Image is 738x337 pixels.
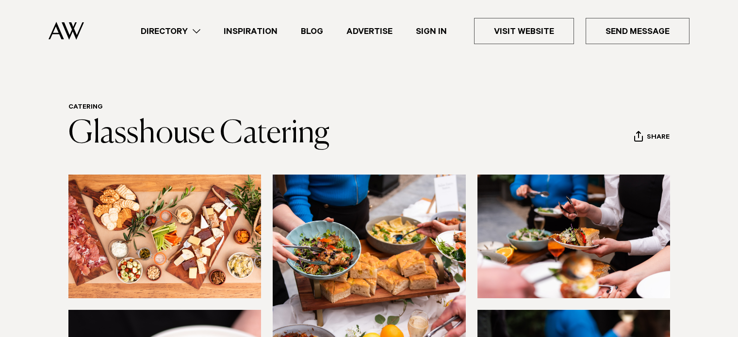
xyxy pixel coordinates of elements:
[474,18,574,44] a: Visit Website
[404,25,459,38] a: Sign In
[335,25,404,38] a: Advertise
[634,130,670,145] button: Share
[68,104,103,112] a: Catering
[212,25,289,38] a: Inspiration
[49,22,84,40] img: Auckland Weddings Logo
[129,25,212,38] a: Directory
[647,133,670,143] span: Share
[289,25,335,38] a: Blog
[68,118,329,149] a: Glasshouse Catering
[586,18,689,44] a: Send Message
